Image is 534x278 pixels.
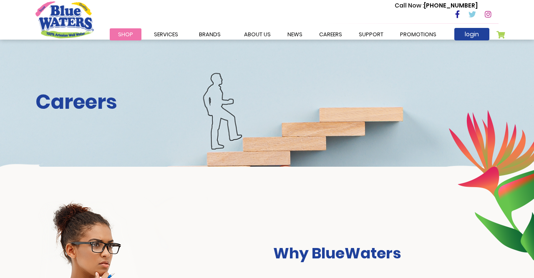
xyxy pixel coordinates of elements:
a: News [279,28,311,40]
a: store logo [35,1,94,38]
span: Brands [199,30,221,38]
span: Services [154,30,178,38]
p: [PHONE_NUMBER] [395,1,478,10]
a: about us [236,28,279,40]
h3: Why BlueWaters [273,244,499,262]
a: Promotions [392,28,445,40]
span: Call Now : [395,1,424,10]
a: Brands [191,28,229,40]
a: login [454,28,489,40]
a: Shop [110,28,141,40]
a: support [350,28,392,40]
a: careers [311,28,350,40]
h2: Careers [35,90,499,114]
a: Services [146,28,186,40]
span: Shop [118,30,133,38]
img: career-intro-leaves.png [448,110,534,260]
